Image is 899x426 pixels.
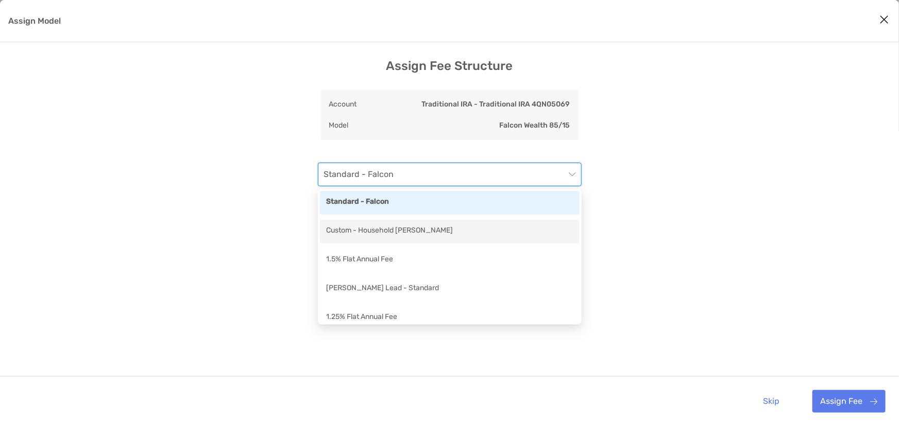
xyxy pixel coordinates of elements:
button: Close modal [876,12,892,28]
h3: Assign Fee Structure [386,59,513,73]
div: Custom - Household Billing Molina [320,220,580,243]
p: Model [329,119,349,132]
p: Account [329,98,357,111]
div: 1.5% Flat Annual Fee [326,254,573,267]
div: Zoe Lead - Standard [320,277,580,301]
div: Standard - Falcon [326,196,573,209]
button: Skip [755,390,788,413]
div: Standard - Falcon [320,191,580,215]
div: 1.5% Flat Annual Fee [320,248,580,272]
div: 1.25% Flat Annual Fee [326,311,573,324]
div: [PERSON_NAME] Lead - Standard [326,282,573,295]
p: Falcon Wealth 85/15 [500,119,570,132]
div: 1.25% Flat Annual Fee [320,306,580,330]
button: Assign Fee [812,390,886,413]
p: Traditional IRA - Traditional IRA 4QN05069 [422,98,570,111]
span: Standard - Falcon [324,163,575,186]
p: Assign Model [8,14,61,27]
div: Custom - Household [PERSON_NAME] [326,225,573,238]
